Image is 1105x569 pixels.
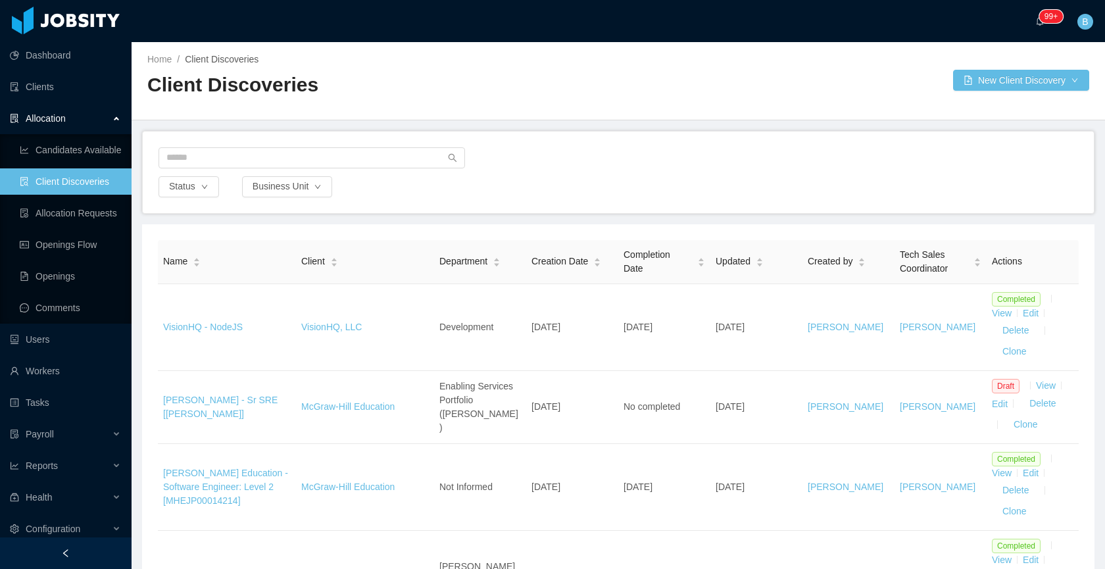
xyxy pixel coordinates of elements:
[973,256,981,265] div: Sort
[1003,414,1048,435] button: Clone
[1019,393,1066,414] button: Delete
[10,74,121,100] a: icon: auditClients
[992,292,1041,307] span: Completed
[1082,14,1088,30] span: B
[10,389,121,416] a: icon: profileTasks
[301,482,395,492] a: McGraw-Hill Education
[953,70,1089,91] button: icon: file-addNew Client Discoverydown
[434,284,526,371] td: Development
[698,261,705,265] i: icon: caret-down
[193,261,201,265] i: icon: caret-down
[330,257,337,260] i: icon: caret-up
[858,261,866,265] i: icon: caret-down
[330,261,337,265] i: icon: caret-down
[756,256,764,265] div: Sort
[900,401,975,412] a: [PERSON_NAME]
[26,492,52,503] span: Health
[10,42,121,68] a: icon: pie-chartDashboard
[710,284,802,371] td: [DATE]
[10,114,19,123] i: icon: solution
[10,461,19,470] i: icon: line-chart
[992,341,1037,362] button: Clone
[716,255,750,268] span: Updated
[858,256,866,265] div: Sort
[10,358,121,384] a: icon: userWorkers
[992,480,1039,501] button: Delete
[697,256,705,265] div: Sort
[1035,16,1044,26] i: icon: bell
[163,255,187,268] span: Name
[147,72,618,99] h2: Client Discoveries
[185,54,258,64] span: Client Discoveries
[808,482,883,492] a: [PERSON_NAME]
[177,54,180,64] span: /
[808,255,852,268] span: Created by
[159,176,219,197] button: Statusicon: down
[242,176,333,197] button: Business Uniticon: down
[163,322,243,332] a: VisionHQ - NodeJS
[808,401,883,412] a: [PERSON_NAME]
[193,257,201,260] i: icon: caret-up
[992,501,1037,522] button: Clone
[900,248,968,276] span: Tech Sales Coordinator
[594,261,601,265] i: icon: caret-down
[593,256,601,265] div: Sort
[526,371,618,444] td: [DATE]
[493,261,501,265] i: icon: caret-down
[147,54,172,64] a: Home
[992,452,1041,466] span: Completed
[526,284,618,371] td: [DATE]
[992,555,1012,565] a: View
[1023,468,1039,478] a: Edit
[301,322,362,332] a: VisionHQ, LLC
[756,257,763,260] i: icon: caret-up
[301,401,395,412] a: McGraw-Hill Education
[992,539,1041,553] span: Completed
[531,255,588,268] span: Creation Date
[26,429,54,439] span: Payroll
[493,257,501,260] i: icon: caret-up
[858,257,866,260] i: icon: caret-up
[710,371,802,444] td: [DATE]
[10,326,121,353] a: icon: robotUsers
[974,257,981,260] i: icon: caret-up
[710,444,802,531] td: [DATE]
[618,444,710,531] td: [DATE]
[493,256,501,265] div: Sort
[20,200,121,226] a: icon: file-doneAllocation Requests
[10,430,19,439] i: icon: file-protect
[20,295,121,321] a: icon: messageComments
[301,255,325,268] span: Client
[992,256,1022,266] span: Actions
[1023,555,1039,565] a: Edit
[20,168,121,195] a: icon: file-searchClient Discoveries
[1039,10,1063,23] sup: 245
[448,153,457,162] i: icon: search
[992,308,1012,318] a: View
[624,248,692,276] span: Completion Date
[618,284,710,371] td: [DATE]
[20,232,121,258] a: icon: idcardOpenings Flow
[808,322,883,332] a: [PERSON_NAME]
[26,524,80,534] span: Configuration
[434,444,526,531] td: Not Informed
[1023,308,1039,318] a: Edit
[330,256,338,265] div: Sort
[618,371,710,444] td: No completed
[439,255,487,268] span: Department
[1036,380,1056,391] a: View
[756,261,763,265] i: icon: caret-down
[974,261,981,265] i: icon: caret-down
[193,256,201,265] div: Sort
[992,468,1012,478] a: View
[10,493,19,502] i: icon: medicine-box
[26,113,66,124] span: Allocation
[900,322,975,332] a: [PERSON_NAME]
[20,263,121,289] a: icon: file-textOpenings
[526,444,618,531] td: [DATE]
[163,395,278,419] a: [PERSON_NAME] - Sr SRE [[PERSON_NAME]]
[594,257,601,260] i: icon: caret-up
[10,524,19,533] i: icon: setting
[20,137,121,163] a: icon: line-chartCandidates Available
[992,398,1008,408] a: Edit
